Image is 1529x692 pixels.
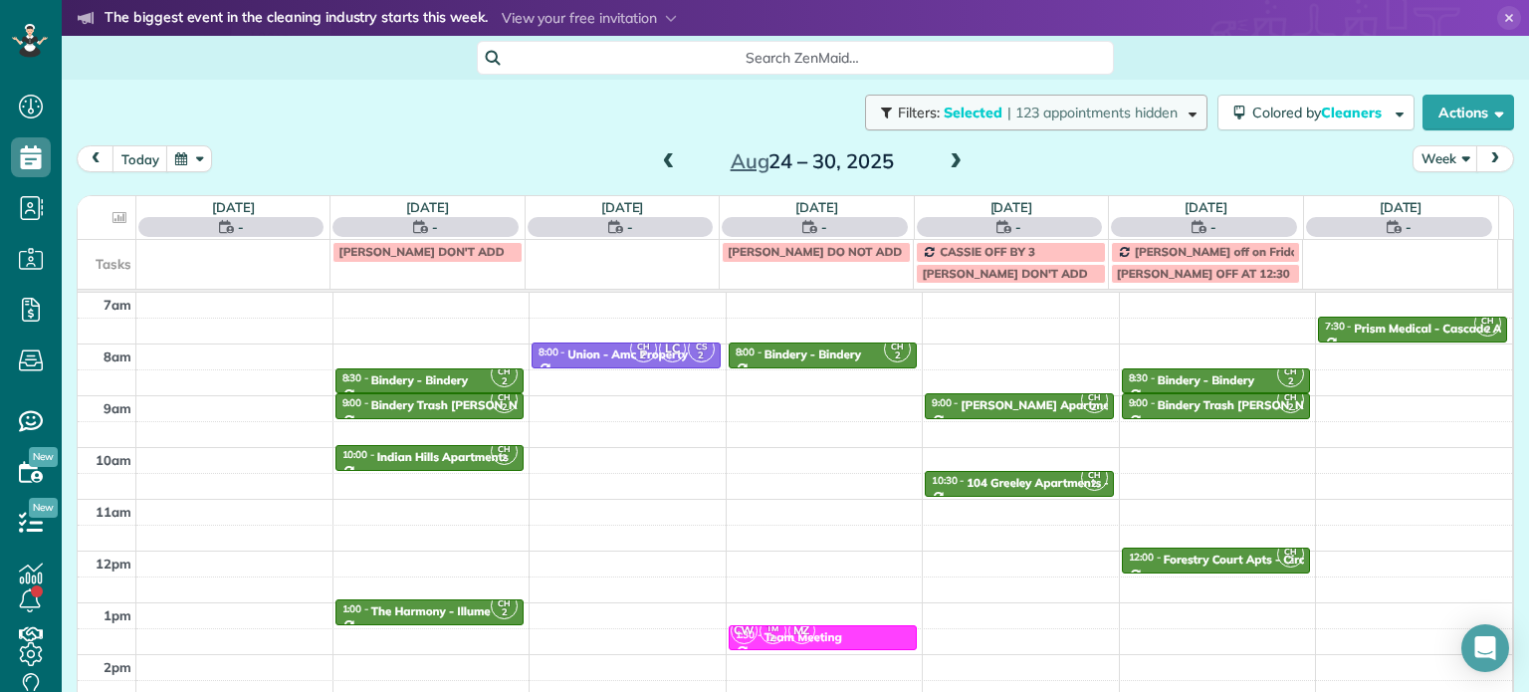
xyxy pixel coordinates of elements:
[1007,104,1178,121] span: | 123 appointments hidden
[105,8,488,30] strong: The biggest event in the cleaning industry starts this week.
[898,104,940,121] span: Filters:
[922,266,1087,281] span: [PERSON_NAME] DON'T ADD
[940,244,1035,259] span: CASSIE OFF BY 3
[1475,321,1500,340] small: 2
[104,297,131,313] span: 7am
[1321,104,1385,121] span: Cleaners
[764,347,861,361] div: Bindery - Bindery
[104,348,131,364] span: 8am
[885,346,910,365] small: 2
[659,336,686,362] span: LC
[1158,373,1254,387] div: Bindery - Bindery
[567,347,688,361] div: Union - Amc Property
[406,199,449,215] a: [DATE]
[371,373,468,387] div: Bindery - Bindery
[1380,199,1422,215] a: [DATE]
[1278,552,1303,571] small: 2
[492,603,517,622] small: 2
[631,346,656,365] small: 2
[990,199,1033,215] a: [DATE]
[492,372,517,391] small: 2
[77,145,114,172] button: prev
[967,476,1280,490] div: 104 Greeley Apartments - Capital Property Management
[1158,398,1334,412] div: Bindery Trash [PERSON_NAME]
[821,217,827,237] span: -
[1461,624,1509,672] div: Open Intercom Messenger
[1164,553,1362,567] div: Forestry Court Apts - Circum Pacific
[1117,266,1290,281] span: [PERSON_NAME] OFF AT 12:30
[731,148,769,173] span: Aug
[601,199,644,215] a: [DATE]
[1135,244,1310,259] span: [PERSON_NAME] off on Fridays
[731,617,758,644] span: CW
[371,398,547,412] div: Bindery Trash [PERSON_NAME]
[855,95,1207,130] a: Filters: Selected | 123 appointments hidden
[1015,217,1021,237] span: -
[761,629,785,648] small: 2
[1252,104,1389,121] span: Colored by
[338,244,504,259] span: [PERSON_NAME] DON'T ADD
[1278,372,1303,391] small: 2
[492,449,517,468] small: 2
[689,346,714,365] small: 2
[728,244,902,259] span: [PERSON_NAME] DO NOT ADD
[1082,398,1107,417] small: 2
[944,104,1003,121] span: Selected
[1185,199,1227,215] a: [DATE]
[29,498,58,518] span: New
[104,400,131,416] span: 9am
[865,95,1207,130] button: Filters: Selected | 123 appointments hidden
[1278,398,1303,417] small: 2
[212,199,255,215] a: [DATE]
[1217,95,1415,130] button: Colored byCleaners
[788,617,815,644] span: MZ
[1210,217,1216,237] span: -
[96,556,131,572] span: 12pm
[1406,217,1412,237] span: -
[104,607,131,623] span: 1pm
[112,145,168,172] button: today
[104,659,131,675] span: 2pm
[371,604,491,618] div: The Harmony - Illume
[238,217,244,237] span: -
[492,398,517,417] small: 2
[795,199,838,215] a: [DATE]
[688,150,937,172] h2: 24 – 30, 2025
[29,447,58,467] span: New
[1082,475,1107,494] small: 2
[1476,145,1514,172] button: next
[377,450,509,464] div: Indian Hills Apartments
[96,452,131,468] span: 10am
[1422,95,1514,130] button: Actions
[1413,145,1478,172] button: Week
[96,504,131,520] span: 11am
[627,217,633,237] span: -
[961,398,1345,412] div: [PERSON_NAME] Apartments - [PERSON_NAME] & [PERSON_NAME]
[432,217,438,237] span: -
